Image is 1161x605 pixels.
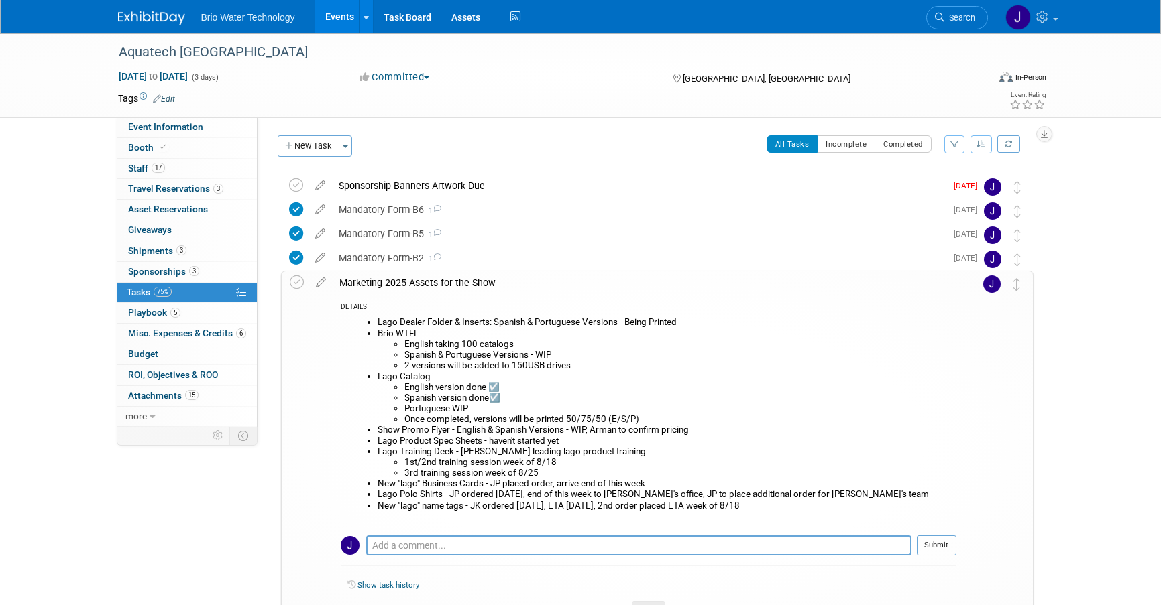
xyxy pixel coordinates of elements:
span: more [125,411,147,421]
a: edit [309,180,332,192]
td: Toggle Event Tabs [229,427,257,444]
li: Lago Training Deck - [PERSON_NAME] leading lago product training [378,446,956,478]
span: [DATE] [954,253,984,263]
li: New "lago" name tags - JK ordered [DATE], ETA [DATE], 2nd order placed ETA week of 8/18 [378,500,956,511]
div: DETAILS [341,302,956,314]
img: James Park [1005,5,1031,30]
a: Playbook5 [117,303,257,323]
a: Budget [117,344,257,364]
li: English version done ☑️ [404,382,956,393]
i: Move task [1014,181,1021,194]
li: Portuguese WIP [404,403,956,414]
span: [DATE] [954,229,984,239]
li: 1st/2nd training session week of 8/18 [404,457,956,468]
li: 3rd training session week of 8/25 [404,468,956,478]
div: Mandatory Form-B5 [332,222,946,245]
button: Completed [875,135,932,153]
span: 3 [189,266,199,276]
td: Tags [118,92,175,105]
span: (3 days) [190,73,219,82]
i: Move task [1014,229,1021,242]
span: Playbook [128,307,180,318]
span: [DATE] [DATE] [118,70,188,82]
li: Lago Catalog [378,371,956,425]
a: more [117,407,257,427]
span: Budget [128,348,158,359]
a: Show task history [357,580,419,590]
a: Travel Reservations3 [117,179,257,199]
a: edit [309,204,332,216]
a: Staff17 [117,159,257,179]
a: Asset Reservations [117,200,257,220]
div: Aquatech [GEOGRAPHIC_DATA] [114,40,968,64]
div: Marketing 2025 Assets for the Show [333,271,956,294]
span: [DATE] [954,181,984,190]
span: 1 [424,230,441,239]
button: Incomplete [817,135,875,153]
span: Sponsorships [128,266,199,277]
i: Move task [1013,278,1020,291]
a: Giveaways [117,220,257,241]
td: Personalize Event Tab Strip [207,427,230,444]
div: Sponsorship Banners Artwork Due [332,174,946,197]
img: James Park [983,275,1001,293]
span: [GEOGRAPHIC_DATA], [GEOGRAPHIC_DATA] [683,74,850,84]
span: Giveaways [128,224,172,235]
a: edit [309,252,332,264]
img: ExhibitDay [118,11,185,25]
a: Misc. Expenses & Credits6 [117,324,257,344]
span: Shipments [128,245,186,256]
span: 75% [154,287,172,297]
span: Tasks [127,287,172,297]
a: Tasks75% [117,283,257,303]
a: Event Information [117,117,257,137]
a: Attachments15 [117,386,257,406]
div: In-Person [1015,72,1046,82]
button: New Task [278,135,339,157]
i: Move task [1014,205,1021,218]
span: Search [944,13,975,23]
span: Travel Reservations [128,183,223,194]
a: edit [309,228,332,240]
div: Mandatory Form-B6 [332,198,946,221]
span: Asset Reservations [128,204,208,214]
i: Move task [1014,253,1021,266]
img: James Park [984,226,1001,244]
span: Staff [128,163,165,174]
img: James Park [984,251,1001,268]
span: Brio Water Technology [201,12,295,23]
li: English taking 100 catalogs [404,339,956,350]
i: Booth reservation complete [160,143,166,151]
span: 6 [236,328,246,338]
li: Lago Polo Shirts - JP ordered [DATE], end of this week to [PERSON_NAME]'s office, JP to place add... [378,489,956,500]
span: 3 [176,245,186,255]
div: Mandatory Form-B2 [332,247,946,269]
img: Format-Inperson.png [999,72,1013,82]
button: Submit [917,535,956,555]
a: Edit [153,94,175,104]
span: [DATE] [954,205,984,214]
a: Booth [117,138,257,158]
a: edit [309,277,333,289]
li: Lago Product Spec Sheets - haven't started yet [378,435,956,446]
li: Spanish & Portuguese Versions - WIP [404,350,956,360]
span: ROI, Objectives & ROO [128,369,218,380]
li: Show Promo Flyer - English & Spanish Versions - WIP, Arman to confirm pricing [378,425,956,435]
a: Shipments3 [117,241,257,261]
span: 3 [213,184,223,194]
img: James Park [341,536,360,555]
a: Sponsorships3 [117,262,257,282]
img: James Park [984,178,1001,196]
span: 1 [424,206,441,215]
a: Refresh [997,135,1020,153]
span: 1 [424,255,441,263]
span: 5 [170,308,180,318]
span: Booth [128,142,169,153]
span: to [147,71,160,82]
a: Search [926,6,988,29]
li: Brio WTFL [378,328,956,371]
span: Misc. Expenses & Credits [128,328,246,338]
li: New "lago" Business Cards - JP placed order, arrive end of this week [378,478,956,489]
span: Attachments [128,390,199,401]
button: All Tasks [767,135,818,153]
